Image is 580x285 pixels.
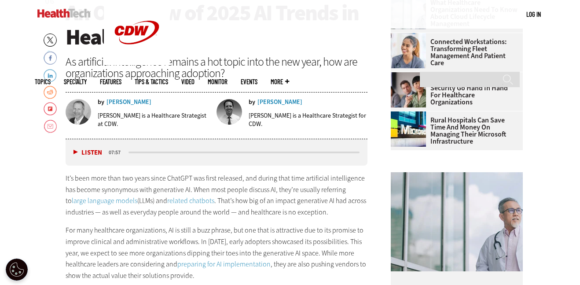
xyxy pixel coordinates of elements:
span: Topics [35,78,51,85]
a: CDW [104,58,170,67]
a: large language models [72,196,137,205]
a: Events [241,78,257,85]
img: Microsoft building [391,111,426,147]
span: by [249,99,255,105]
button: Listen [73,149,102,156]
a: [PERSON_NAME] [257,99,302,105]
div: Cookie Settings [6,259,28,281]
a: Features [100,78,121,85]
a: Microsoft building [391,111,430,118]
img: doctor in front of clouds and reflective building [391,172,523,271]
a: preparing for AI implementation [177,259,271,269]
span: More [271,78,289,85]
img: Lee Pierce [217,99,242,125]
a: Tips & Tactics [135,78,168,85]
button: Open Preferences [6,259,28,281]
p: For many healthcare organizations, AI is still a buzz phrase, but one that is attractive due to i... [66,225,367,281]
img: Home [37,9,91,18]
a: woman discusses data governance [391,72,430,79]
div: duration [107,148,127,156]
a: MonITor [208,78,228,85]
img: Benjamin Sokolow [66,99,91,125]
div: media player [66,139,367,166]
a: Log in [526,10,541,18]
a: Video [181,78,195,85]
p: It’s been more than two years since ChatGPT was first released, and during that time artificial i... [66,173,367,218]
span: by [98,99,104,105]
p: [PERSON_NAME] is a Healthcare Strategist at CDW. [98,111,210,128]
a: Data Governance and AI Security Go Hand in Hand for Healthcare Organizations [391,78,518,106]
img: woman discusses data governance [391,72,426,107]
p: [PERSON_NAME] is a Healthcare Strategist for CDW. [249,111,367,128]
a: Rural Hospitals Can Save Time and Money on Managing Their Microsoft Infrastructure [391,117,518,145]
a: [PERSON_NAME] [106,99,151,105]
a: related chatbots [167,196,214,205]
span: Specialty [64,78,87,85]
div: User menu [526,10,541,19]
